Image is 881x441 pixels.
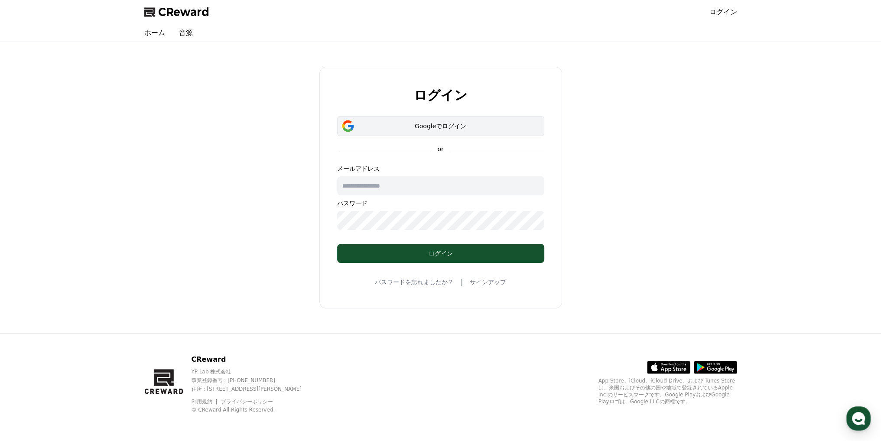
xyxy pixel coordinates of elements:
[191,399,218,405] a: 利用規約
[337,199,544,208] p: パスワード
[3,275,57,296] a: Home
[22,288,37,295] span: Home
[470,278,506,286] a: サインアップ
[432,145,449,153] p: or
[375,278,454,286] a: パスワードを忘れましたか？
[337,164,544,173] p: メールアドレス
[709,7,737,17] a: ログイン
[191,406,316,413] p: © CReward All Rights Reserved.
[191,377,316,384] p: 事業登録番号 : [PHONE_NUMBER]
[354,249,527,258] div: ログイン
[191,368,316,375] p: YP Lab 株式会社
[172,24,200,42] a: 音源
[57,275,112,296] a: Messages
[137,24,172,42] a: ホーム
[112,275,166,296] a: Settings
[191,354,316,365] p: CReward
[414,88,468,102] h2: ログイン
[461,277,463,287] span: |
[350,122,532,130] div: Googleでログイン
[158,5,209,19] span: CReward
[191,386,316,392] p: 住所 : [STREET_ADDRESS][PERSON_NAME]
[337,116,544,136] button: Googleでログイン
[144,5,209,19] a: CReward
[337,244,544,263] button: ログイン
[72,288,98,295] span: Messages
[221,399,273,405] a: プライバシーポリシー
[598,377,737,405] p: App Store、iCloud、iCloud Drive、およびiTunes Storeは、米国およびその他の国や地域で登録されているApple Inc.のサービスマークです。Google P...
[128,288,150,295] span: Settings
